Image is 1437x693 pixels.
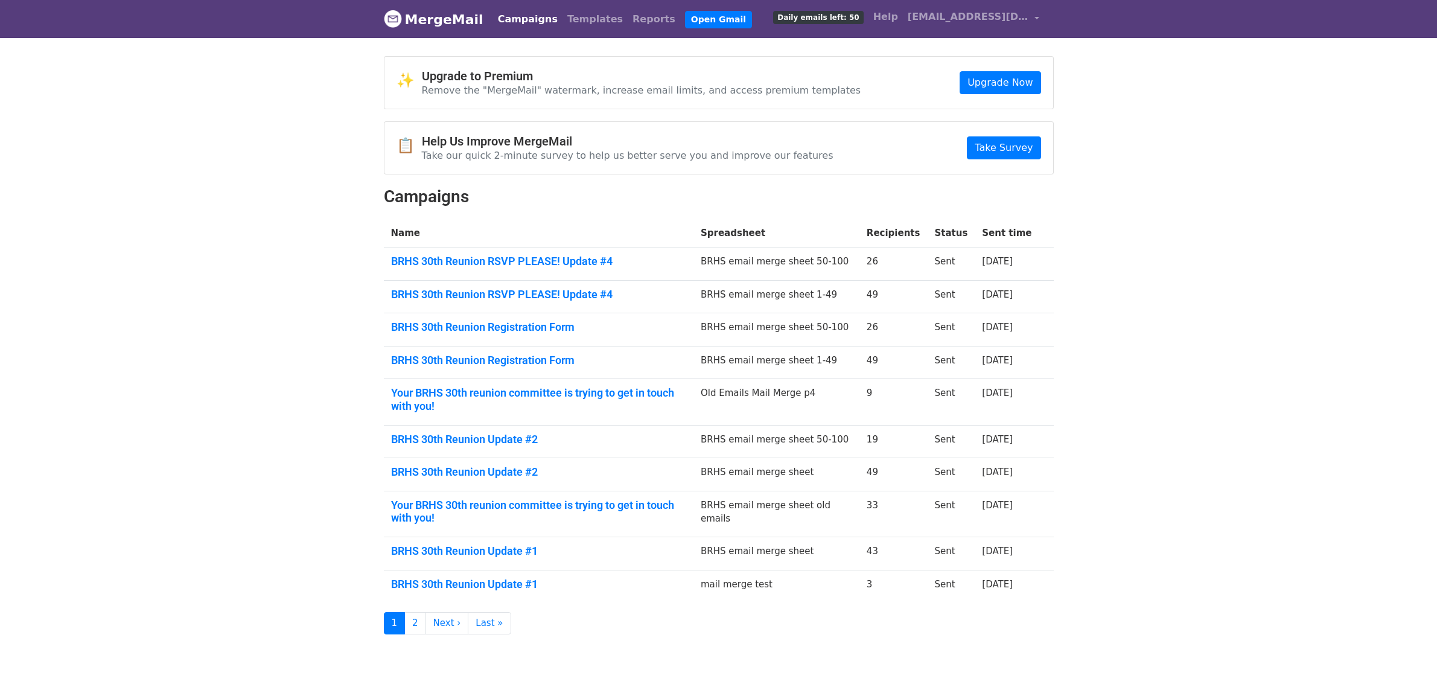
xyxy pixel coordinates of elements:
img: MergeMail logo [384,10,402,28]
h4: Upgrade to Premium [422,69,861,83]
th: Spreadsheet [693,219,859,247]
th: Status [927,219,975,247]
td: 49 [859,458,928,491]
td: BRHS email merge sheet 50-100 [693,313,859,346]
th: Sent time [975,219,1039,247]
h2: Campaigns [384,187,1054,207]
td: 49 [859,280,928,313]
td: 49 [859,346,928,379]
a: [DATE] [982,256,1013,267]
a: [DATE] [982,289,1013,300]
td: BRHS email merge sheet old emails [693,491,859,537]
a: BRHS 30th Reunion Registration Form [391,354,687,367]
td: 26 [859,247,928,281]
a: BRHS 30th Reunion RSVP PLEASE! Update #4 [391,255,687,268]
th: Recipients [859,219,928,247]
th: Name [384,219,694,247]
a: Open Gmail [685,11,752,28]
td: Sent [927,247,975,281]
p: Remove the "MergeMail" watermark, increase email limits, and access premium templates [422,84,861,97]
td: BRHS email merge sheet 50-100 [693,425,859,458]
a: [DATE] [982,546,1013,557]
td: 3 [859,570,928,602]
a: Templates [562,7,628,31]
a: BRHS 30th Reunion Update #2 [391,465,687,479]
a: [DATE] [982,434,1013,445]
td: 26 [859,313,928,346]
span: [EMAIL_ADDRESS][DOMAIN_NAME] [908,10,1028,24]
a: Take Survey [967,136,1040,159]
a: Your BRHS 30th reunion committee is trying to get in touch with you! [391,386,687,412]
a: [DATE] [982,579,1013,590]
td: Sent [927,280,975,313]
td: 33 [859,491,928,537]
a: Reports [628,7,680,31]
a: [DATE] [982,355,1013,366]
a: Your BRHS 30th reunion committee is trying to get in touch with you! [391,499,687,525]
td: 9 [859,379,928,425]
td: Sent [927,570,975,602]
a: MergeMail [384,7,483,32]
a: [DATE] [982,500,1013,511]
a: Next › [425,612,469,634]
td: mail merge test [693,570,859,602]
a: Last » [468,612,511,634]
a: [EMAIL_ADDRESS][DOMAIN_NAME] [903,5,1044,33]
td: 43 [859,537,928,570]
span: 📋 [397,137,422,155]
p: Take our quick 2-minute survey to help us better serve you and improve our features [422,149,833,162]
td: BRHS email merge sheet [693,458,859,491]
a: [DATE] [982,322,1013,333]
span: Daily emails left: 50 [773,11,863,24]
a: BRHS 30th Reunion RSVP PLEASE! Update #4 [391,288,687,301]
td: Sent [927,346,975,379]
a: BRHS 30th Reunion Update #1 [391,544,687,558]
a: Daily emails left: 50 [768,5,868,29]
a: Campaigns [493,7,562,31]
a: Help [868,5,903,29]
a: BRHS 30th Reunion Update #1 [391,578,687,591]
td: Sent [927,537,975,570]
td: Sent [927,425,975,458]
a: [DATE] [982,467,1013,477]
a: 2 [404,612,426,634]
iframe: Chat Widget [1377,635,1437,693]
td: Sent [927,379,975,425]
a: Upgrade Now [960,71,1040,94]
td: Sent [927,313,975,346]
td: Old Emails Mail Merge p4 [693,379,859,425]
td: BRHS email merge sheet 1-49 [693,346,859,379]
a: [DATE] [982,388,1013,398]
td: BRHS email merge sheet 50-100 [693,247,859,281]
td: Sent [927,491,975,537]
a: BRHS 30th Reunion Update #2 [391,433,687,446]
td: 19 [859,425,928,458]
td: BRHS email merge sheet 1-49 [693,280,859,313]
a: 1 [384,612,406,634]
a: BRHS 30th Reunion Registration Form [391,321,687,334]
h4: Help Us Improve MergeMail [422,134,833,148]
span: ✨ [397,72,422,89]
td: Sent [927,458,975,491]
td: BRHS email merge sheet [693,537,859,570]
